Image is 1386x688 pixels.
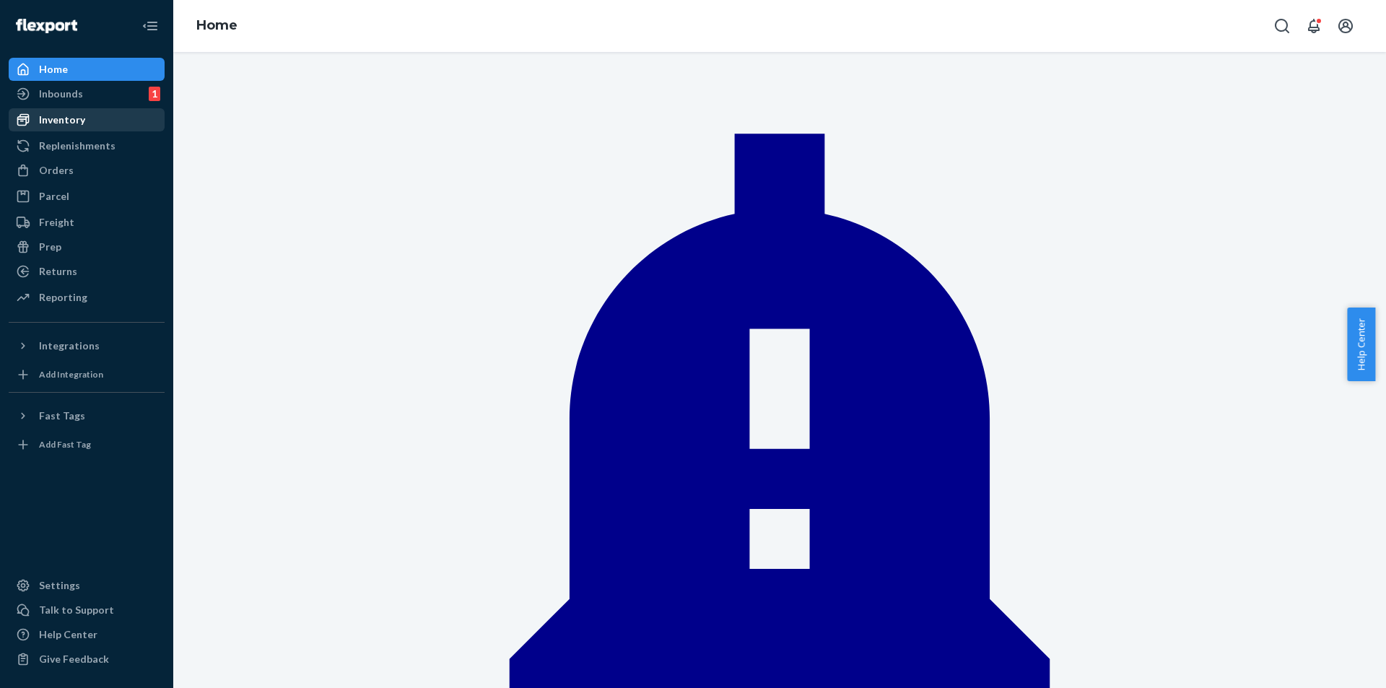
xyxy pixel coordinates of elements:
div: Add Integration [39,368,103,380]
div: Replenishments [39,139,115,153]
button: Help Center [1347,308,1375,381]
a: Help Center [9,623,165,646]
div: Prep [39,240,61,254]
a: Orders [9,159,165,182]
div: Freight [39,215,74,230]
button: Fast Tags [9,404,165,427]
a: Home [9,58,165,81]
a: Add Integration [9,363,165,386]
div: Inbounds [39,87,83,101]
button: Open Search Box [1268,12,1296,40]
div: Parcel [39,189,69,204]
a: Replenishments [9,134,165,157]
button: Open account menu [1331,12,1360,40]
div: Settings [39,578,80,593]
div: Orders [39,163,74,178]
img: Flexport logo [16,19,77,33]
a: Add Fast Tag [9,433,165,456]
button: Open notifications [1299,12,1328,40]
a: Home [196,17,237,33]
div: Talk to Support [39,603,114,617]
div: Reporting [39,290,87,305]
div: Integrations [39,339,100,353]
div: Returns [39,264,77,279]
div: 1 [149,87,160,101]
div: Give Feedback [39,652,109,666]
div: Add Fast Tag [39,438,91,450]
a: Freight [9,211,165,234]
button: Integrations [9,334,165,357]
a: Settings [9,574,165,597]
a: Inbounds1 [9,82,165,105]
a: Talk to Support [9,598,165,622]
div: Home [39,62,68,77]
button: Give Feedback [9,648,165,671]
a: Prep [9,235,165,258]
div: Inventory [39,113,85,127]
a: Parcel [9,185,165,208]
div: Fast Tags [39,409,85,423]
div: Help Center [39,627,97,642]
a: Reporting [9,286,165,309]
button: Close Navigation [136,12,165,40]
a: Returns [9,260,165,283]
ol: breadcrumbs [185,5,249,47]
a: Inventory [9,108,165,131]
